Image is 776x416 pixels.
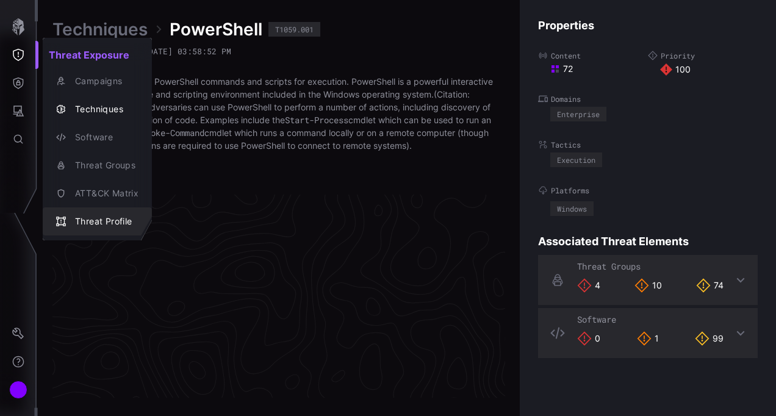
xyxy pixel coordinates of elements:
[69,186,138,201] div: ATT&CK Matrix
[43,67,152,95] button: Campaigns
[43,151,152,179] button: Threat Groups
[43,43,152,67] h2: Threat Exposure
[43,179,152,207] button: ATT&CK Matrix
[43,207,152,235] button: Threat Profile
[69,130,138,145] div: Software
[43,95,152,123] button: Techniques
[69,158,138,173] div: Threat Groups
[69,214,138,229] div: Threat Profile
[69,74,138,89] div: Campaigns
[69,102,138,117] div: Techniques
[43,123,152,151] button: Software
